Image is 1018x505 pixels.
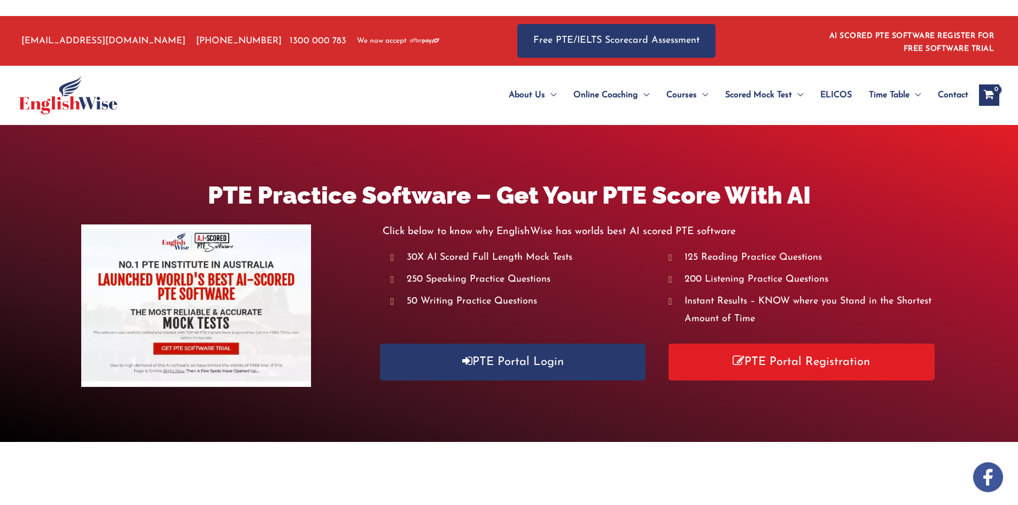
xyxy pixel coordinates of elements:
span: Scored Mock Test [725,76,792,114]
span: Menu Toggle [638,76,649,114]
nav: Site Navigation: Main Menu [483,76,968,114]
img: Afterpay-Logo [410,38,439,44]
span: Menu Toggle [545,76,556,114]
span: Courses [666,76,697,114]
img: white-facebook.png [973,462,1003,492]
li: 30X AI Scored Full Length Mock Tests [391,249,658,267]
a: [EMAIL_ADDRESS][DOMAIN_NAME] [19,36,185,45]
span: Menu Toggle [792,76,803,114]
a: Scored Mock TestMenu Toggle [717,76,812,114]
a: Free PTE/IELTS Scorecard Assessment [517,24,716,58]
span: ELICOS [820,76,852,114]
span: Menu Toggle [697,76,708,114]
a: Time TableMenu Toggle [860,76,929,114]
span: About Us [509,76,545,114]
li: 125 Reading Practice Questions [669,249,936,267]
h1: PTE Practice Software – Get Your PTE Score With AI [81,178,936,212]
li: 250 Speaking Practice Questions [391,271,658,289]
a: About UsMenu Toggle [500,76,565,114]
a: 1300 000 783 [290,36,346,45]
img: cropped-ew-logo [19,76,118,114]
a: PTE Portal Login [380,344,646,380]
a: Online CoachingMenu Toggle [565,76,658,114]
li: Instant Results – KNOW where you Stand in the Shortest Amount of Time [669,293,936,329]
a: Contact [929,76,968,114]
a: CoursesMenu Toggle [658,76,717,114]
a: AI SCORED PTE SOFTWARE REGISTER FOR FREE SOFTWARE TRIAL [829,32,994,53]
span: Online Coaching [573,76,638,114]
span: Time Table [869,76,910,114]
span: Contact [938,76,968,114]
a: PTE Portal Registration [669,344,935,380]
img: pte-institute-main [81,224,311,387]
a: View Shopping Cart, empty [979,84,999,106]
span: Menu Toggle [910,76,921,114]
li: 200 Listening Practice Questions [669,271,936,289]
aside: Header Widget 1 [823,24,999,58]
a: [PHONE_NUMBER] [196,36,282,45]
a: ELICOS [812,76,860,114]
span: We now accept [357,36,407,46]
p: Click below to know why EnglishWise has worlds best AI scored PTE software [383,223,937,240]
li: 50 Writing Practice Questions [391,293,658,310]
